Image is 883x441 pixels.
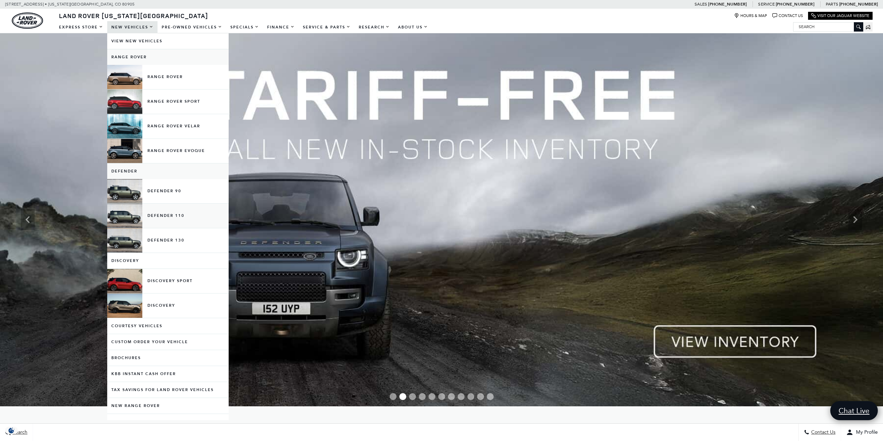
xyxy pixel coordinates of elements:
[107,21,158,33] a: New Vehicles
[734,13,767,18] a: Hours & Map
[107,318,229,334] a: Courtesy Vehicles
[107,382,229,398] a: Tax Savings for Land Rover Vehicles
[399,393,406,400] span: Go to slide 2
[848,209,862,230] div: Next
[55,11,212,20] a: Land Rover [US_STATE][GEOGRAPHIC_DATA]
[772,13,803,18] a: Contact Us
[107,90,229,114] a: Range Rover Sport
[438,393,445,400] span: Go to slide 6
[390,393,397,400] span: Go to slide 1
[355,21,394,33] a: Research
[477,393,484,400] span: Go to slide 10
[55,21,432,33] nav: Main Navigation
[5,2,135,7] a: [STREET_ADDRESS] • [US_STATE][GEOGRAPHIC_DATA], CO 80905
[107,350,229,366] a: Brochures
[394,21,432,33] a: About Us
[458,393,465,400] span: Go to slide 8
[107,49,229,65] a: Range Rover
[853,430,878,435] span: My Profile
[419,393,426,400] span: Go to slide 4
[107,163,229,179] a: Defender
[835,406,873,415] span: Chat Live
[107,114,229,138] a: Range Rover Velar
[107,294,229,318] a: Discovery
[158,21,226,33] a: Pre-Owned Vehicles
[811,13,869,18] a: Visit Our Jaguar Website
[428,393,435,400] span: Go to slide 5
[695,2,707,7] span: Sales
[107,228,229,253] a: Defender 130
[12,12,43,29] img: Land Rover
[107,269,229,293] a: Discovery Sport
[263,21,299,33] a: Finance
[21,209,35,230] div: Previous
[448,393,455,400] span: Go to slide 7
[3,427,19,434] section: Click to Open Cookie Consent Modal
[809,430,835,435] span: Contact Us
[107,33,229,49] a: View New Vehicles
[107,334,229,350] a: Custom Order Your Vehicle
[107,414,229,430] a: New Vehicle Offers
[839,1,878,7] a: [PHONE_NUMBER]
[226,21,263,33] a: Specials
[107,253,229,269] a: Discovery
[826,2,838,7] span: Parts
[3,427,19,434] img: Opt-Out Icon
[841,424,883,441] button: Open user profile menu
[107,398,229,414] a: New Range Rover
[776,1,814,7] a: [PHONE_NUMBER]
[107,204,229,228] a: Defender 110
[59,11,208,20] span: Land Rover [US_STATE][GEOGRAPHIC_DATA]
[107,179,229,203] a: Defender 90
[12,12,43,29] a: land-rover
[487,393,494,400] span: Go to slide 11
[467,393,474,400] span: Go to slide 9
[758,2,774,7] span: Service
[830,401,878,420] a: Chat Live
[299,21,355,33] a: Service & Parts
[409,393,416,400] span: Go to slide 3
[55,21,107,33] a: EXPRESS STORE
[793,23,863,31] input: Search
[107,65,229,89] a: Range Rover
[708,1,747,7] a: [PHONE_NUMBER]
[107,366,229,382] a: KBB Instant Cash Offer
[107,139,229,163] a: Range Rover Evoque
